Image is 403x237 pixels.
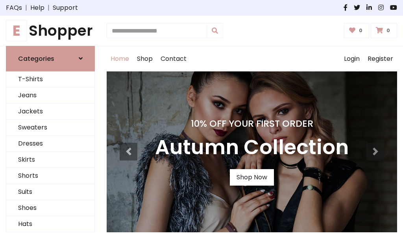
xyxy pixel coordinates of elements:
[6,168,94,184] a: Shorts
[6,184,94,200] a: Suits
[133,46,157,71] a: Shop
[53,3,78,13] a: Support
[6,3,22,13] a: FAQs
[6,20,27,41] span: E
[6,152,94,168] a: Skirts
[6,88,94,104] a: Jeans
[6,200,94,216] a: Shoes
[357,27,364,34] span: 0
[344,23,370,38] a: 0
[364,46,397,71] a: Register
[44,3,53,13] span: |
[6,46,95,71] a: Categories
[30,3,44,13] a: Help
[340,46,364,71] a: Login
[107,46,133,71] a: Home
[22,3,30,13] span: |
[230,169,274,186] a: Shop Now
[6,22,95,40] a: EShopper
[157,46,190,71] a: Contact
[6,136,94,152] a: Dresses
[155,135,349,160] h3: Autumn Collection
[6,120,94,136] a: Sweaters
[6,104,94,120] a: Jackets
[18,55,54,62] h6: Categories
[371,23,397,38] a: 0
[385,27,392,34] span: 0
[6,22,95,40] h1: Shopper
[155,118,349,129] h4: 10% Off Your First Order
[6,216,94,232] a: Hats
[6,71,94,88] a: T-Shirts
